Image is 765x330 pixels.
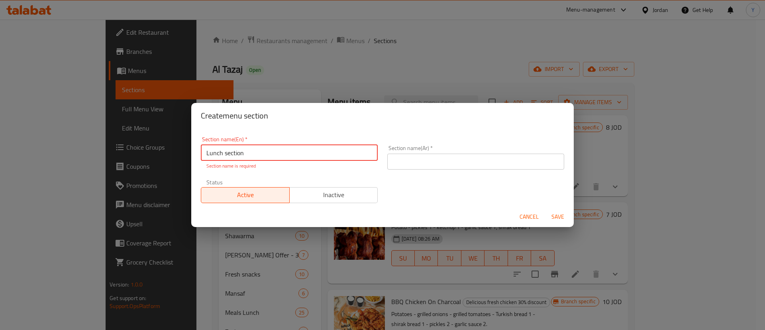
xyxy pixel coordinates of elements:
[206,162,372,170] p: Section name is required
[201,145,378,161] input: Please enter section name(en)
[293,189,375,201] span: Inactive
[520,212,539,222] span: Cancel
[548,212,567,222] span: Save
[516,209,542,224] button: Cancel
[201,187,290,203] button: Active
[545,209,571,224] button: Save
[204,189,286,201] span: Active
[387,154,564,170] input: Please enter section name(ar)
[289,187,378,203] button: Inactive
[201,109,564,122] h2: Create menu section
